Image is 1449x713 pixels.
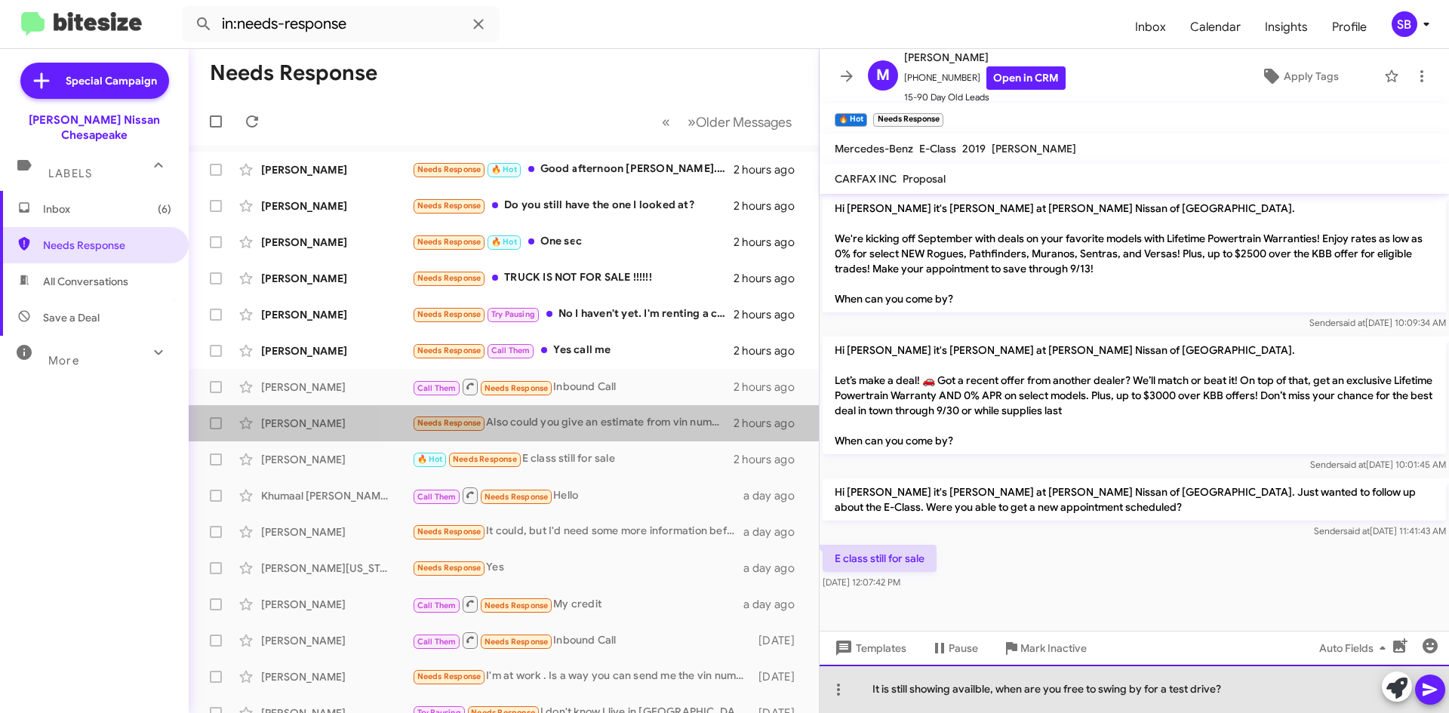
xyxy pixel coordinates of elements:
span: Needs Response [417,346,481,355]
span: Templates [832,635,906,662]
span: Needs Response [485,601,549,610]
small: Needs Response [873,113,943,127]
div: Yes call me [412,342,734,359]
span: Needs Response [417,273,481,283]
span: Sender [DATE] 10:09:34 AM [1309,317,1446,328]
span: » [688,112,696,131]
span: Proposal [903,172,946,186]
span: Sender [DATE] 10:01:45 AM [1310,459,1446,470]
button: Apply Tags [1222,63,1377,90]
span: said at [1343,525,1370,536]
span: Call Them [417,492,457,502]
div: TRUCK IS NOT FOR SALE !!!!!! [412,269,734,287]
a: Insights [1253,5,1320,49]
div: [PERSON_NAME] [261,452,412,467]
div: 2 hours ago [734,271,807,286]
p: Hi [PERSON_NAME] it's [PERSON_NAME] at [PERSON_NAME] Nissan of [GEOGRAPHIC_DATA]. Let’s make a de... [823,337,1446,454]
div: 2 hours ago [734,343,807,358]
span: Needs Response [417,563,481,573]
div: 2 hours ago [734,162,807,177]
a: Special Campaign [20,63,169,99]
button: Templates [820,635,918,662]
span: Needs Response [417,527,481,536]
div: One sec [412,233,734,250]
span: « [662,112,670,131]
div: It could, but I'd need some more information before making the drive over there [412,523,743,540]
span: [PHONE_NUMBER] [904,66,1066,90]
span: Needs Response [417,418,481,428]
span: Needs Response [453,454,517,464]
div: Good afternoon [PERSON_NAME]. If you paid enough I would most definitely sell it. [412,161,734,178]
span: Call Them [417,383,457,393]
div: [PERSON_NAME] [261,380,412,395]
div: Inbound Call [412,377,734,396]
p: Hi [PERSON_NAME] it's [PERSON_NAME] at [PERSON_NAME] Nissan of [GEOGRAPHIC_DATA]. We're kicking o... [823,195,1446,312]
div: My credit [412,595,743,613]
button: Mark Inactive [990,635,1099,662]
span: Needs Response [417,672,481,681]
div: [PERSON_NAME] [261,235,412,250]
span: Needs Response [485,492,549,502]
span: Call Them [417,637,457,647]
span: [PERSON_NAME] [992,142,1076,155]
button: Previous [653,106,679,137]
span: said at [1340,459,1366,470]
small: 🔥 Hot [835,113,867,127]
span: 🔥 Hot [417,454,443,464]
nav: Page navigation example [654,106,801,137]
div: a day ago [743,561,807,576]
span: Call Them [417,601,457,610]
div: a day ago [743,597,807,612]
span: Call Them [491,346,531,355]
div: [PERSON_NAME][US_STATE] [261,561,412,576]
span: [DATE] 12:07:42 PM [823,576,900,588]
a: Open in CRM [986,66,1066,90]
div: a day ago [743,488,807,503]
div: 2 hours ago [734,452,807,467]
div: [PERSON_NAME] [261,307,412,322]
div: SB [1392,11,1417,37]
span: Auto Fields [1319,635,1392,662]
span: Mercedes-Benz [835,142,913,155]
span: Inbox [1123,5,1178,49]
p: E class still for sale [823,545,937,572]
h1: Needs Response [210,61,377,85]
a: Calendar [1178,5,1253,49]
div: Do you still have the one I looked at? [412,197,734,214]
span: 🔥 Hot [491,237,517,247]
span: Labels [48,167,92,180]
p: Hi [PERSON_NAME] it's [PERSON_NAME] at [PERSON_NAME] Nissan of [GEOGRAPHIC_DATA]. Just wanted to ... [823,478,1446,521]
button: Pause [918,635,990,662]
div: No I haven't yet. I'm renting a car next week (since mine is down) and I'll give you a call and s... [412,306,734,323]
span: 🔥 Hot [491,164,517,174]
div: 2 hours ago [734,307,807,322]
div: 2 hours ago [734,380,807,395]
span: CARFAX INC [835,172,897,186]
span: Needs Response [485,637,549,647]
button: Auto Fields [1307,635,1404,662]
span: Special Campaign [66,73,157,88]
div: [PERSON_NAME] [261,669,412,684]
span: Sender [DATE] 11:41:43 AM [1314,525,1446,536]
div: [DATE] [751,669,807,684]
div: Also could you give an estimate from vin number on a trade in? [412,414,734,432]
div: [PERSON_NAME] [261,633,412,648]
div: 2 hours ago [734,198,807,214]
span: All Conversations [43,274,128,289]
span: E-Class [919,142,956,155]
div: [PERSON_NAME] [261,597,412,612]
span: [PERSON_NAME] [904,48,1066,66]
span: More [48,354,79,367]
span: M [876,63,890,88]
span: Mark Inactive [1020,635,1087,662]
span: 2019 [962,142,986,155]
div: [DATE] [751,633,807,648]
div: [PERSON_NAME] [261,198,412,214]
div: [PERSON_NAME] [261,343,412,358]
span: Needs Response [417,201,481,211]
span: 15-90 Day Old Leads [904,90,1066,105]
div: Yes [412,559,743,576]
span: Needs Response [417,237,481,247]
